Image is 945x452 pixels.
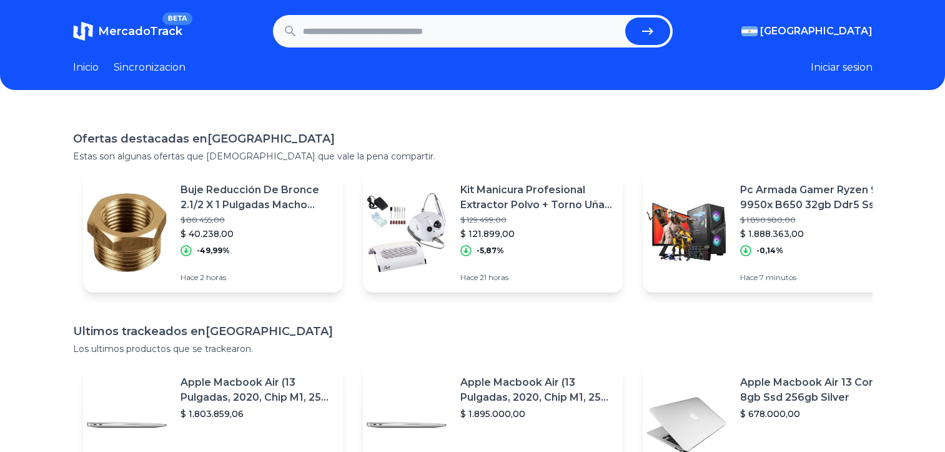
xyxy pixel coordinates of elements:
[811,60,873,75] button: Iniciar sesion
[460,228,613,240] p: $ 121.899,00
[181,408,333,420] p: $ 1.803.859,06
[756,246,783,256] p: -0,14%
[363,173,623,293] a: Featured imageKit Manicura Profesional Extractor Polvo + Torno Uñas Gadnic$ 129.499,00$ 121.899,0...
[460,215,613,225] p: $ 129.499,00
[73,60,99,75] a: Inicio
[740,215,893,225] p: $ 1.890.980,00
[477,246,504,256] p: -5,87%
[181,228,333,240] p: $ 40.238,00
[73,343,873,355] p: Los ultimos productos que se trackearon.
[197,246,230,256] p: -49,99%
[760,24,873,39] span: [GEOGRAPHIC_DATA]
[740,183,893,213] p: Pc Armada Gamer Ryzen 9 9950x B650 32gb Ddr5 Ssd 1tb Nvme
[162,13,192,25] span: BETA
[741,24,873,39] button: [GEOGRAPHIC_DATA]
[181,273,333,283] p: Hace 2 horas
[73,130,873,148] h1: Ofertas destacadas en [GEOGRAPHIC_DATA]
[98,24,182,38] span: MercadoTrack
[643,189,730,276] img: Featured image
[83,173,343,293] a: Featured imageBuje Reducción De Bronce 2.1/2 X 1 Pulgadas Macho Hembra$ 80.455,00$ 40.238,00-49,9...
[114,60,186,75] a: Sincronizacion
[460,273,613,283] p: Hace 21 horas
[73,21,182,41] a: MercadoTrackBETA
[73,150,873,163] p: Estas son algunas ofertas que [DEMOGRAPHIC_DATA] que vale la pena compartir.
[181,215,333,225] p: $ 80.455,00
[741,26,758,36] img: Argentina
[83,189,171,276] img: Featured image
[460,375,613,405] p: Apple Macbook Air (13 Pulgadas, 2020, Chip M1, 256 Gb De Ssd, 8 Gb De Ram) - Plata
[181,375,333,405] p: Apple Macbook Air (13 Pulgadas, 2020, Chip M1, 256 Gb De Ssd, 8 Gb De Ram) - Plata
[740,273,893,283] p: Hace 7 minutos
[740,228,893,240] p: $ 1.888.363,00
[181,183,333,213] p: Buje Reducción De Bronce 2.1/2 X 1 Pulgadas Macho Hembra
[740,375,893,405] p: Apple Macbook Air 13 Core I5 8gb Ssd 256gb Silver
[460,408,613,420] p: $ 1.895.000,00
[460,183,613,213] p: Kit Manicura Profesional Extractor Polvo + Torno Uñas Gadnic
[73,21,93,41] img: MercadoTrack
[643,173,903,293] a: Featured imagePc Armada Gamer Ryzen 9 9950x B650 32gb Ddr5 Ssd 1tb Nvme$ 1.890.980,00$ 1.888.363,...
[73,323,873,340] h1: Ultimos trackeados en [GEOGRAPHIC_DATA]
[740,408,893,420] p: $ 678.000,00
[363,189,450,276] img: Featured image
